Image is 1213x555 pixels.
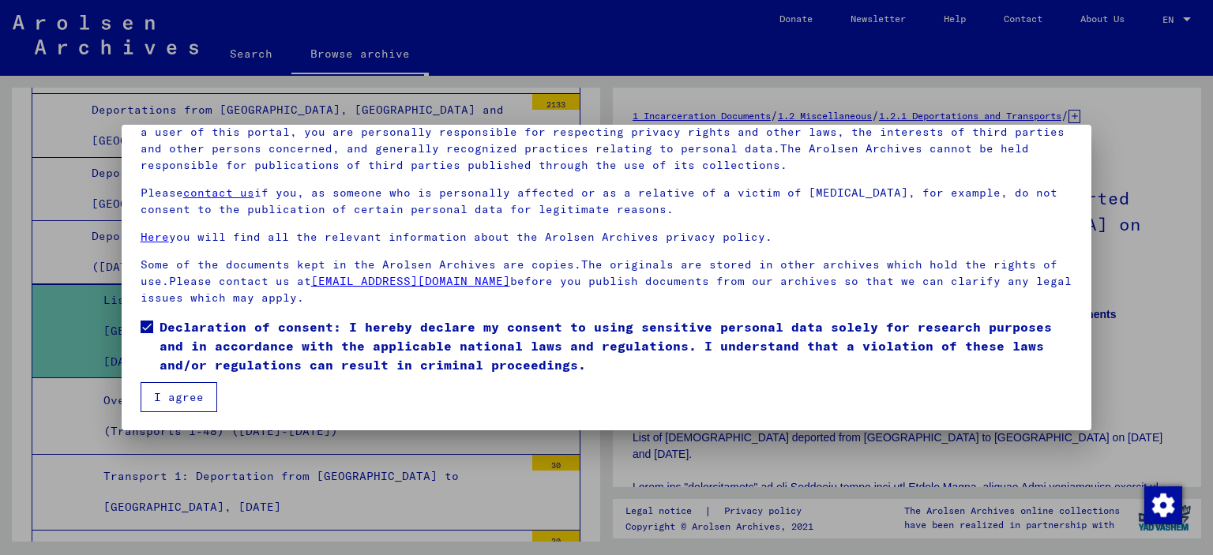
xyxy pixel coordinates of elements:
[141,185,1073,218] p: Please if you, as someone who is personally affected or as a relative of a victim of [MEDICAL_DAT...
[1144,486,1182,524] img: Change consent
[141,382,217,412] button: I agree
[141,229,1073,246] p: you will find all the relevant information about the Arolsen Archives privacy policy.
[183,186,254,200] a: contact us
[141,107,1073,174] p: Please note that this portal on victims of Nazi [MEDICAL_DATA] contains sensitive data on identif...
[141,230,169,244] a: Here
[141,257,1073,306] p: Some of the documents kept in the Arolsen Archives are copies.The originals are stored in other a...
[1144,486,1181,523] div: Change consent
[311,274,510,288] a: [EMAIL_ADDRESS][DOMAIN_NAME]
[160,317,1073,374] span: Declaration of consent: I hereby declare my consent to using sensitive personal data solely for r...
